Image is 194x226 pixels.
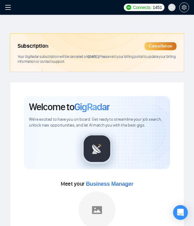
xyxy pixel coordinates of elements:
span: menu [5,4,11,10]
div: Open Intercom Messenger [173,205,188,220]
span: user [170,5,174,10]
span: [DATE] . [88,54,99,59]
h1: Welcome to [29,101,110,113]
span: Business Manager [86,181,133,187]
img: upwork-logo.png [126,5,131,10]
span: GigRadar [74,101,110,113]
span: We're excited to have you on board. Get ready to streamline your job search, unlock new opportuni... [29,117,165,128]
div: Cancellation [144,42,176,50]
span: Meet your [61,180,133,187]
span: 1451 [153,4,162,11]
span: on [83,54,99,59]
a: setting [179,5,189,10]
img: gigradar-logo.png [82,133,112,164]
button: setting [179,2,189,12]
span: Your GigRadar subscription will be canceled Please visit your billing portal to update your billi... [18,54,176,64]
span: setting [180,5,189,10]
span: Subscription [18,41,48,51]
span: Connects: [133,4,152,11]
